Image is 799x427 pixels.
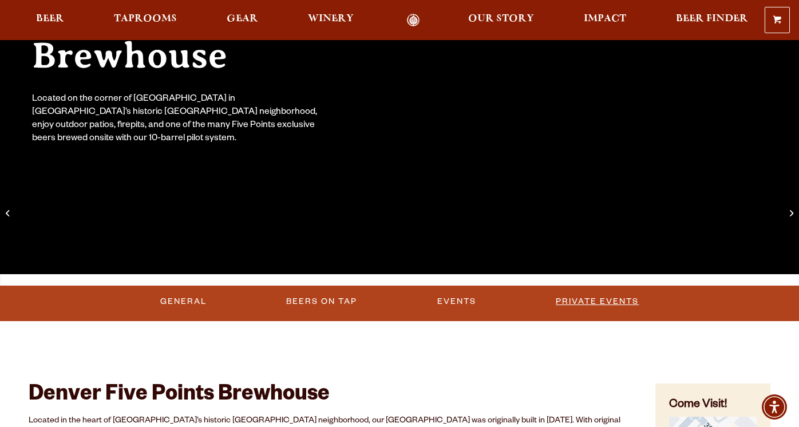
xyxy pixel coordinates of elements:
h4: Come Visit! [669,397,757,414]
a: Beers on Tap [282,288,362,315]
a: Taprooms [106,14,184,27]
a: Winery [300,14,361,27]
a: Private Events [551,288,643,315]
h2: Denver Five Points Brewhouse [29,383,627,409]
a: Events [433,288,481,315]
a: Beer [29,14,72,27]
span: Taprooms [114,14,177,23]
span: Gear [227,14,258,23]
a: General [156,288,211,315]
a: Our Story [461,14,541,27]
div: Accessibility Menu [762,394,787,420]
div: Located on the corner of [GEOGRAPHIC_DATA] in [GEOGRAPHIC_DATA]’s historic [GEOGRAPHIC_DATA] neig... [32,93,325,146]
a: Impact [576,14,634,27]
span: Beer Finder [676,14,748,23]
span: Our Story [468,14,534,23]
span: Impact [584,14,626,23]
a: Beer Finder [669,14,756,27]
a: Odell Home [392,14,435,27]
span: Winery [308,14,354,23]
a: Gear [219,14,266,27]
span: Beer [36,14,64,23]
